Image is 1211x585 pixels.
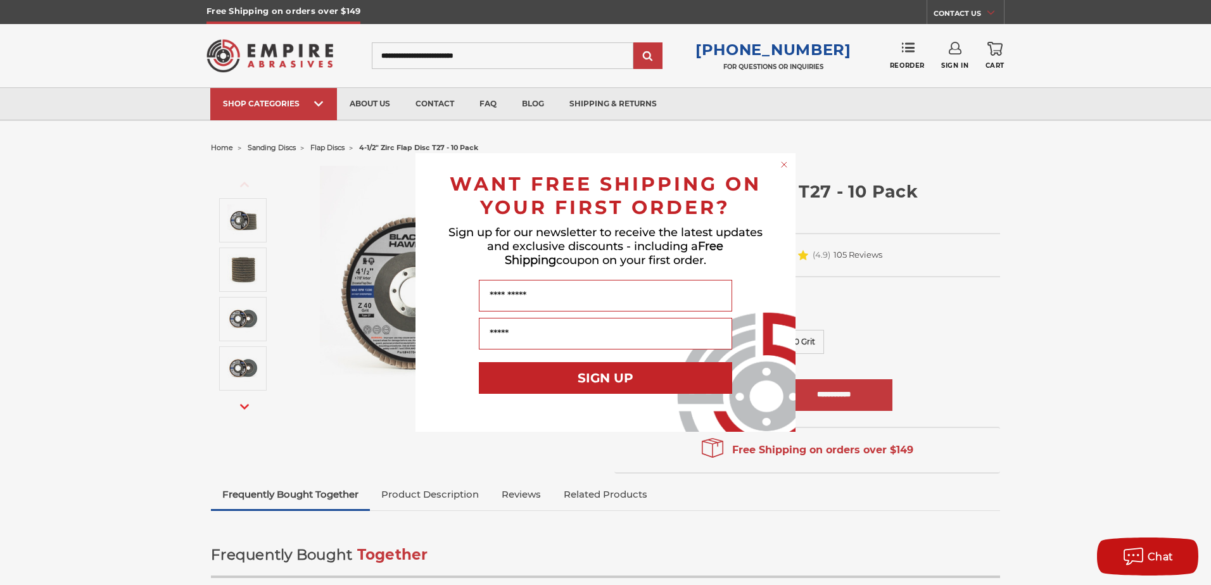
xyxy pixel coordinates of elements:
button: Chat [1097,538,1198,576]
button: SIGN UP [479,362,732,394]
span: WANT FREE SHIPPING ON YOUR FIRST ORDER? [450,172,761,219]
span: Sign up for our newsletter to receive the latest updates and exclusive discounts - including a co... [448,225,763,267]
button: Close dialog [778,158,790,171]
span: Free Shipping [505,239,724,267]
span: Chat [1148,551,1174,563]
